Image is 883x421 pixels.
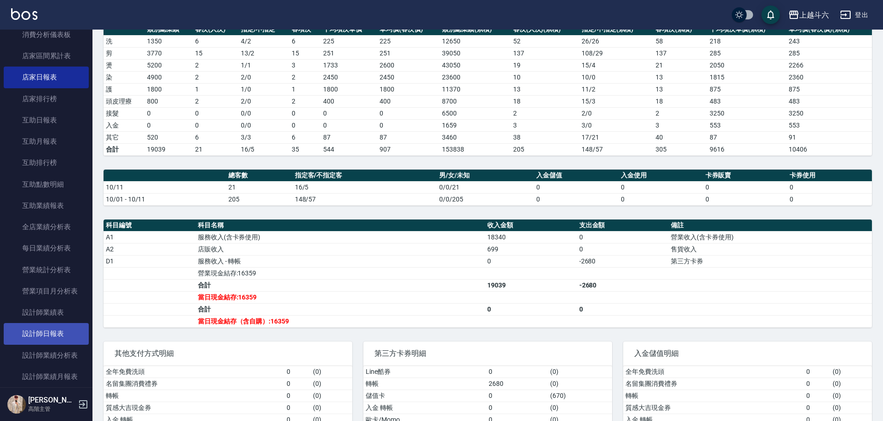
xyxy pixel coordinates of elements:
td: 21 [226,181,293,193]
td: 營業現金結存:16359 [196,267,485,279]
th: 科目編號 [104,220,196,232]
td: 0 [486,366,548,378]
td: 18 [653,95,707,107]
td: 225 [377,35,440,47]
td: 1 / 0 [239,83,290,95]
td: 483 [707,95,787,107]
td: 16/5 [293,181,437,193]
td: 2 / 0 [239,71,290,83]
a: 設計師業績月報表 [4,366,89,387]
td: 875 [707,83,787,95]
td: 10 [511,71,579,83]
td: 18340 [485,231,577,243]
td: 8700 [440,95,510,107]
a: 設計師業績表 [4,302,89,323]
td: 148/57 [293,193,437,205]
td: A2 [104,243,196,255]
td: 第三方卡券 [668,255,872,267]
td: 285 [786,47,872,59]
td: 0 [804,366,831,378]
td: 2450 [321,71,377,83]
td: 1733 [321,59,377,71]
td: ( 0 ) [311,402,352,414]
td: 15 [289,47,321,59]
th: 卡券販賣 [703,170,788,182]
td: 服務收入 - 轉帳 [196,255,485,267]
button: 上越斗六 [785,6,833,24]
td: 0 [193,107,239,119]
td: 16/5 [239,143,290,155]
a: 互助月報表 [4,131,89,152]
td: 6 [289,131,321,143]
td: 頭皮理療 [104,95,145,107]
th: 入金儲值 [534,170,619,182]
td: 1815 [707,71,787,83]
td: 1 [289,83,321,95]
td: 2 [289,95,321,107]
td: 137 [511,47,579,59]
td: 0 [703,181,788,193]
td: 0 [284,390,311,402]
td: 燙 [104,59,145,71]
h5: [PERSON_NAME] [28,396,75,405]
td: 0 [534,181,619,193]
td: 38 [511,131,579,143]
td: 13 [653,83,707,95]
td: 洗 [104,35,145,47]
td: 0 [284,366,311,378]
td: 剪 [104,47,145,59]
td: 當日現金結存:16359 [196,291,485,303]
td: 6 [193,131,239,143]
td: 0 [485,255,577,267]
td: 0 [703,193,788,205]
td: 0 [486,402,548,414]
td: 2680 [486,378,548,390]
table: a dense table [104,220,872,328]
td: 15 / 4 [579,59,653,71]
td: 名留集團消費禮券 [623,378,804,390]
td: 店販收入 [196,243,485,255]
span: 其他支付方式明細 [115,349,341,358]
th: 總客數 [226,170,293,182]
td: 質感大吉現金券 [104,402,284,414]
td: 18 [511,95,579,107]
td: 0 [377,107,440,119]
td: A1 [104,231,196,243]
td: 0 [804,402,831,414]
td: 218 [707,35,787,47]
a: 每日業績分析表 [4,238,89,259]
td: 接髮 [104,107,145,119]
td: 0 [321,107,377,119]
td: 10406 [786,143,872,155]
td: 0/0/21 [437,181,534,193]
td: 轉帳 [363,378,486,390]
td: 13 [511,83,579,95]
td: ( 0 ) [830,366,872,378]
td: 售貨收入 [668,243,872,255]
td: 入金 轉帳 [363,402,486,414]
td: 907 [377,143,440,155]
td: 87 [377,131,440,143]
td: 58 [653,35,707,47]
th: 男/女/未知 [437,170,534,182]
a: 店家排行榜 [4,88,89,110]
th: 指定客/不指定客 [293,170,437,182]
td: 39050 [440,47,510,59]
td: 服務收入(含卡券使用) [196,231,485,243]
td: 13 [653,71,707,83]
img: Person [7,395,26,414]
td: 19 [511,59,579,71]
td: 205 [511,143,579,155]
p: 高階主管 [28,405,75,413]
td: 9616 [707,143,787,155]
td: 4900 [145,71,193,83]
td: 0 / 0 [239,107,290,119]
td: 3250 [707,107,787,119]
td: 轉帳 [104,390,284,402]
td: 6 [193,35,239,47]
td: 0 [284,402,311,414]
td: 1 / 1 [239,59,290,71]
td: 87 [321,131,377,143]
td: 5200 [145,59,193,71]
td: 合計 [104,143,145,155]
